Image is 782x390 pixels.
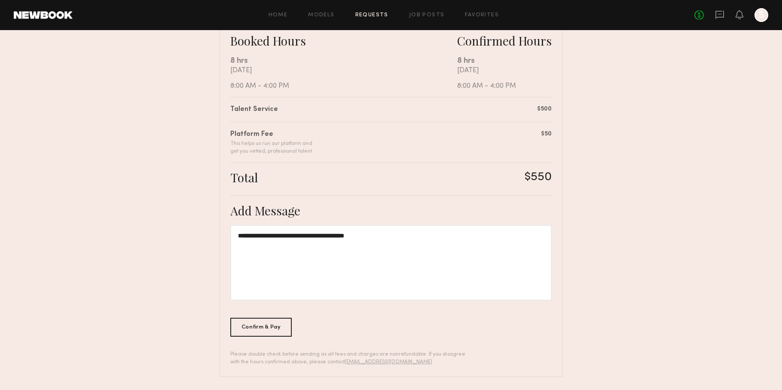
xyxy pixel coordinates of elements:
div: This helps us run our platform and get you vetted, professional talent. [230,140,313,155]
a: Models [308,12,334,18]
a: Requests [355,12,388,18]
a: Favorites [465,12,499,18]
div: Total [230,170,258,185]
a: [EMAIL_ADDRESS][DOMAIN_NAME] [345,359,432,365]
div: Add Message [230,203,552,218]
div: Confirm & Pay [230,318,292,337]
div: $550 [525,170,552,185]
div: Confirmed Hours [457,33,552,48]
a: S [755,8,768,22]
a: Home [269,12,288,18]
div: Please double check before sending as all fees and charges are nonrefundable. If you disagree wit... [230,350,471,366]
div: 8 hrs [457,55,552,67]
div: $500 [537,104,552,114]
div: [DATE] 8:00 AM - 4:00 PM [457,67,552,90]
div: $50 [541,129,552,138]
div: [DATE] 8:00 AM - 4:00 PM [230,67,457,90]
div: Booked Hours [230,33,457,48]
a: Job Posts [409,12,445,18]
div: 8 hrs [230,55,457,67]
div: Talent Service [230,104,278,115]
div: Platform Fee [230,129,313,140]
